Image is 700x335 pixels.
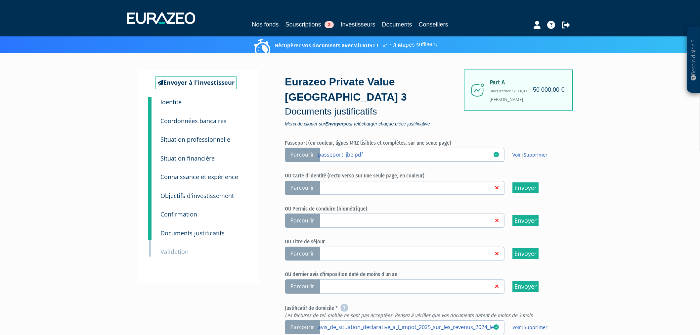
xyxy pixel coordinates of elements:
small: Objectifs d'investissement [160,192,234,200]
small: Coordonnées bancaires [160,117,227,125]
input: Envoyer [512,182,539,193]
span: | [512,152,547,158]
a: 5 [148,163,152,184]
span: | [512,324,547,331]
a: Supprimer [524,152,547,158]
img: 1732889491-logotype_eurazeo_blanc_rvb.png [127,12,195,24]
a: Voir [512,324,521,330]
em: Les factures de tel. mobile ne sont pas acceptées. Pensez à vérifier que vos documents datent de ... [285,312,533,318]
div: Eurazeo Private Value [GEOGRAPHIC_DATA] 3 [285,74,467,126]
h6: Passeport (en couleur, lignes MRZ lisibles et complètes, sur une seule page) [285,140,559,146]
p: Besoin d'aide ? [690,30,697,90]
a: Voir [512,152,521,158]
a: Envoyer à l'investisseur [155,76,237,89]
small: Identité [160,98,182,106]
span: Parcourir [285,247,320,261]
span: 2 [325,21,334,28]
span: Merci de cliquer sur pour télécharger chaque pièce justificative [285,121,467,126]
a: Souscriptions2 [285,20,334,29]
input: Envoyer [512,281,539,292]
a: 3 [148,126,152,146]
small: Situation professionnelle [160,135,230,143]
strong: Envoyer [325,121,343,126]
h6: Justificatif de domicile * [285,305,559,318]
a: Supprimer [524,324,547,330]
a: 4 [148,145,152,165]
span: Parcourir [285,181,320,195]
span: Parcourir [285,148,320,162]
a: 2 [148,107,152,128]
span: Parcourir [285,320,320,334]
i: 27/08/2025 16:27 [494,152,499,157]
input: Envoyer [512,248,539,259]
a: Conseillers [419,20,448,29]
p: Documents justificatifs [285,105,467,118]
h6: OU Titre de séjour [285,239,559,245]
a: 7 [148,201,152,221]
small: Documents justificatifs [160,229,225,237]
small: Situation financière [160,154,215,162]
small: Validation [160,248,189,256]
h6: OU Permis de conduire (biométrique) [285,206,559,212]
a: Nos fonds [252,20,279,30]
small: Confirmation [160,210,197,218]
i: 27/08/2025 16:27 [494,324,499,330]
span: 3 étapes suffisent [382,36,437,50]
span: Parcourir [285,279,320,294]
a: 8 [148,219,152,240]
a: 1 [148,97,152,111]
span: Parcourir [285,214,320,228]
a: avis_de_situation_declarative_a_l_impot_2025_sur_les_revenus_2024_le_17_05_1_.pdf [318,323,494,330]
input: Envoyer [512,215,539,226]
h6: OU dernier avis d'imposition daté de moins d'un an [285,271,559,277]
h6: OU Carte d'identité (recto verso sur une seule page, en couleur) [285,173,559,179]
a: Documents [382,20,412,29]
a: Investisseurs [340,20,375,29]
p: Récupérer vos documents avec [256,38,437,50]
a: 6 [148,182,152,203]
small: Connaissance et expérience [160,173,238,181]
a: MiTRUST ! [353,42,378,49]
a: passeport_jbe.pdf [318,151,494,158]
